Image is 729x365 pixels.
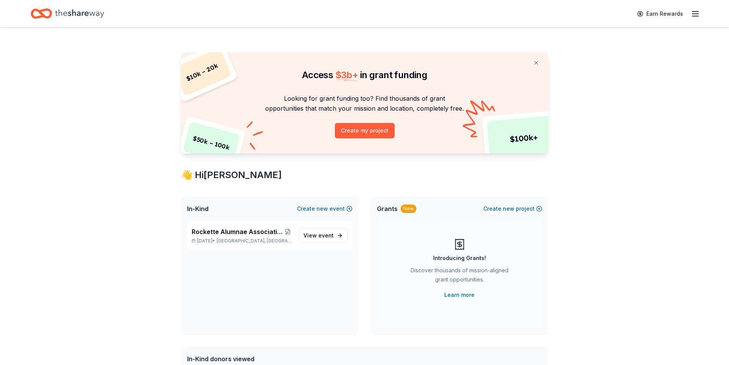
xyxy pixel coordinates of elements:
a: Home [31,5,104,23]
div: Introducing Grants! [433,254,486,263]
span: $ 3b + [335,69,358,80]
p: [DATE] • [192,238,292,244]
span: In-Kind [187,204,209,213]
span: [GEOGRAPHIC_DATA], [GEOGRAPHIC_DATA] [217,238,292,244]
div: New [401,205,416,213]
div: In-Kind donors viewed [187,354,359,363]
div: $ 10k – 20k [172,47,232,97]
button: Create my project [335,123,395,138]
span: View [303,231,334,240]
span: Access in grant funding [302,69,427,80]
div: Discover thousands of mission-aligned grant opportunities. [408,266,512,287]
a: View event [298,229,348,242]
span: Grants [377,204,398,213]
span: new [503,204,514,213]
p: Looking for grant funding too? Find thousands of grant opportunities that match your mission and ... [190,93,539,114]
span: event [318,232,334,239]
a: Earn Rewards [633,7,688,21]
button: Createnewproject [483,204,542,213]
button: Createnewevent [297,204,352,213]
div: 👋 Hi [PERSON_NAME] [181,169,548,181]
span: new [316,204,328,213]
span: Rockette Alumnae Association Centennial Charity Ball [192,227,284,236]
a: Learn more [444,290,475,300]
